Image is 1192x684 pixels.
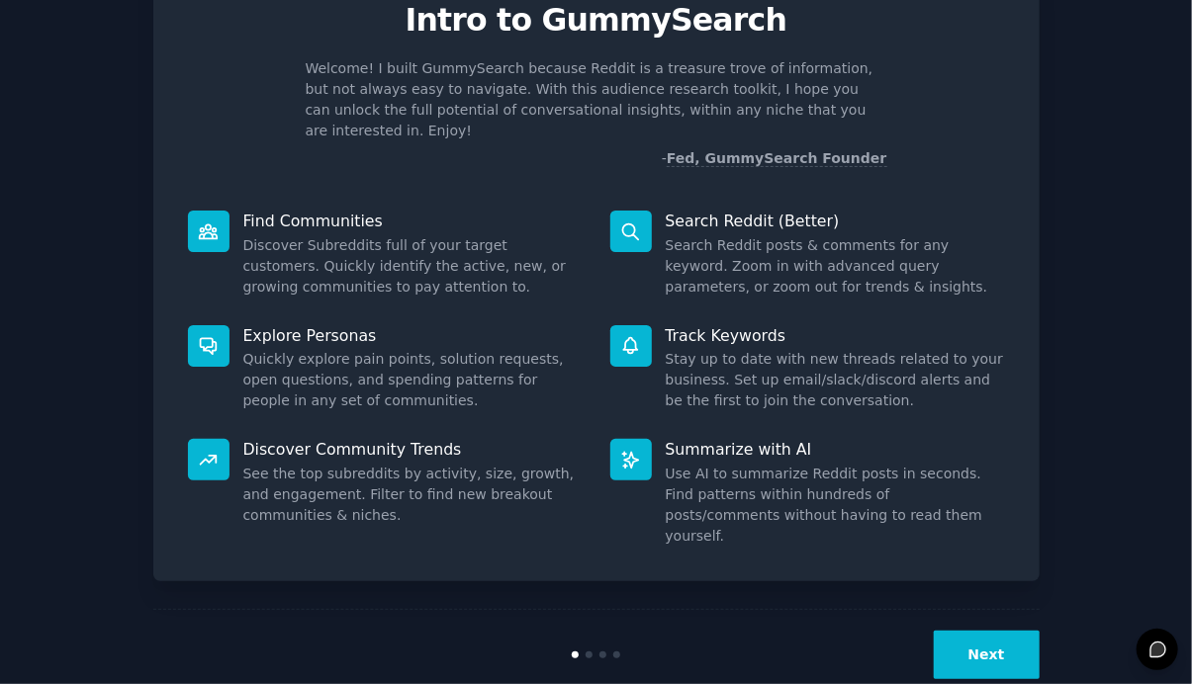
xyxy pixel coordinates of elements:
[666,464,1005,547] dd: Use AI to summarize Reddit posts in seconds. Find patterns within hundreds of posts/comments with...
[666,349,1005,411] dd: Stay up to date with new threads related to your business. Set up email/slack/discord alerts and ...
[243,211,583,231] p: Find Communities
[243,349,583,411] dd: Quickly explore pain points, solution requests, open questions, and spending patterns for people ...
[174,3,1019,38] p: Intro to GummySearch
[934,631,1040,679] button: Next
[306,58,887,141] p: Welcome! I built GummySearch because Reddit is a treasure trove of information, but not always ea...
[243,235,583,298] dd: Discover Subreddits full of your target customers. Quickly identify the active, new, or growing c...
[243,464,583,526] dd: See the top subreddits by activity, size, growth, and engagement. Filter to find new breakout com...
[667,150,887,167] a: Fed, GummySearch Founder
[666,211,1005,231] p: Search Reddit (Better)
[666,439,1005,460] p: Summarize with AI
[666,325,1005,346] p: Track Keywords
[243,439,583,460] p: Discover Community Trends
[662,148,887,169] div: -
[666,235,1005,298] dd: Search Reddit posts & comments for any keyword. Zoom in with advanced query parameters, or zoom o...
[243,325,583,346] p: Explore Personas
